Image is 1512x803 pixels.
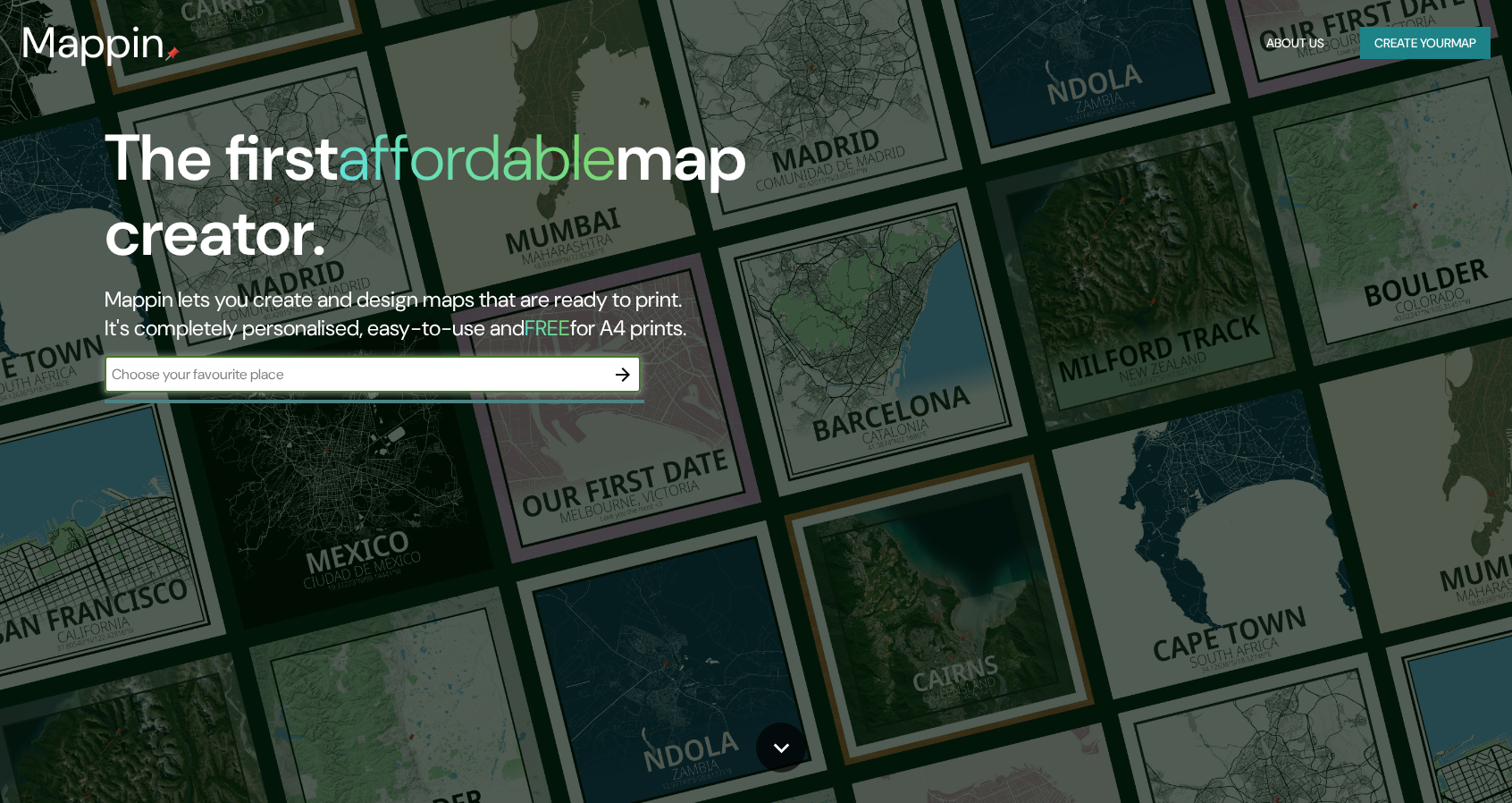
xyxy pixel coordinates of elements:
img: mappin-pin [165,46,180,61]
button: About Us [1259,27,1331,60]
button: Create yourmap [1360,27,1491,60]
h5: FREE [525,314,570,342]
h3: Mappin [21,18,165,68]
h1: The first map creator. [105,121,861,285]
h2: Mappin lets you create and design maps that are ready to print. It's completely personalised, eas... [105,285,861,342]
input: Choose your favourite place [105,364,605,385]
h1: affordable [338,116,616,199]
